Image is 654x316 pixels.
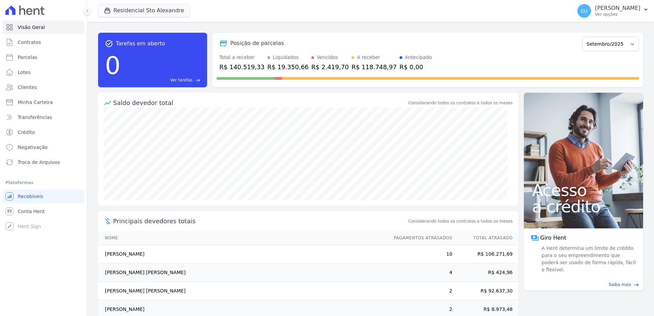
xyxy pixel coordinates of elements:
[387,264,453,282] td: 4
[540,234,566,242] span: Giro Hent
[387,245,453,264] td: 10
[273,54,299,61] div: Liquidados
[453,231,518,245] th: Total Atrasado
[230,39,284,47] div: Posição de parcelas
[532,198,635,215] span: a crédito
[3,155,84,169] a: Troca de Arquivos
[98,4,190,17] button: Residencial Sto Alexandre
[3,80,84,94] a: Clientes
[3,20,84,34] a: Visão Geral
[453,264,518,282] td: R$ 424,96
[98,264,387,282] td: [PERSON_NAME] [PERSON_NAME]
[18,114,52,121] span: Transferências
[3,95,84,109] a: Minha Carteira
[98,231,387,245] th: Nome
[18,54,37,61] span: Parcelas
[3,190,84,203] a: Recebíveis
[595,5,640,12] p: [PERSON_NAME]
[98,282,387,300] td: [PERSON_NAME] [PERSON_NAME]
[18,193,43,200] span: Recebíveis
[352,62,397,72] div: R$ 118.748,97
[387,231,453,245] th: Pagamentos Atrasados
[3,205,84,218] a: Conta Hent
[387,282,453,300] td: 2
[581,9,588,13] span: EU
[18,159,60,166] span: Troca de Arquivos
[317,54,338,61] div: Vencidos
[18,69,31,76] span: Lotes
[408,218,513,224] span: Considerando todos os contratos e todos os meses
[105,40,113,48] span: task_alt
[357,54,380,61] div: A receber
[195,78,200,83] span: east
[170,77,192,83] span: Ver tarefas
[113,216,407,226] span: Principais devedores totais
[18,84,37,91] span: Clientes
[18,99,53,106] span: Minha Carteira
[408,100,513,106] div: Considerando todos os contratos e todos os meses
[572,1,654,20] button: EU [PERSON_NAME] Ver opções
[532,182,635,198] span: Acesso
[453,282,518,300] td: R$ 92.637,30
[3,140,84,154] a: Negativação
[3,110,84,124] a: Transferências
[105,48,121,83] div: 0
[18,129,35,136] span: Crédito
[540,245,636,273] span: A Hent determina um limite de crédito para o seu empreendimento que poderá ser usado de forma ráp...
[18,208,45,215] span: Conta Hent
[113,98,407,107] div: Saldo devedor total
[219,54,265,61] div: Total a receber
[3,35,84,49] a: Contratos
[3,125,84,139] a: Crédito
[18,144,48,151] span: Negativação
[18,39,41,46] span: Contratos
[116,40,165,48] span: Tarefas em aberto
[400,62,432,72] div: R$ 0,00
[5,179,81,187] div: Plataformas
[634,282,639,287] span: east
[3,50,84,64] a: Parcelas
[267,62,309,72] div: R$ 19.350,66
[609,282,631,288] span: Saiba mais
[311,62,349,72] div: R$ 2.419,70
[123,77,200,83] a: Ver tarefas east
[405,54,432,61] div: Antecipado
[595,12,640,17] p: Ver opções
[3,65,84,79] a: Lotes
[18,24,45,31] span: Visão Geral
[453,245,518,264] td: R$ 106.271,69
[98,245,387,264] td: [PERSON_NAME]
[528,282,639,288] a: Saiba mais east
[219,62,265,72] div: R$ 140.519,33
